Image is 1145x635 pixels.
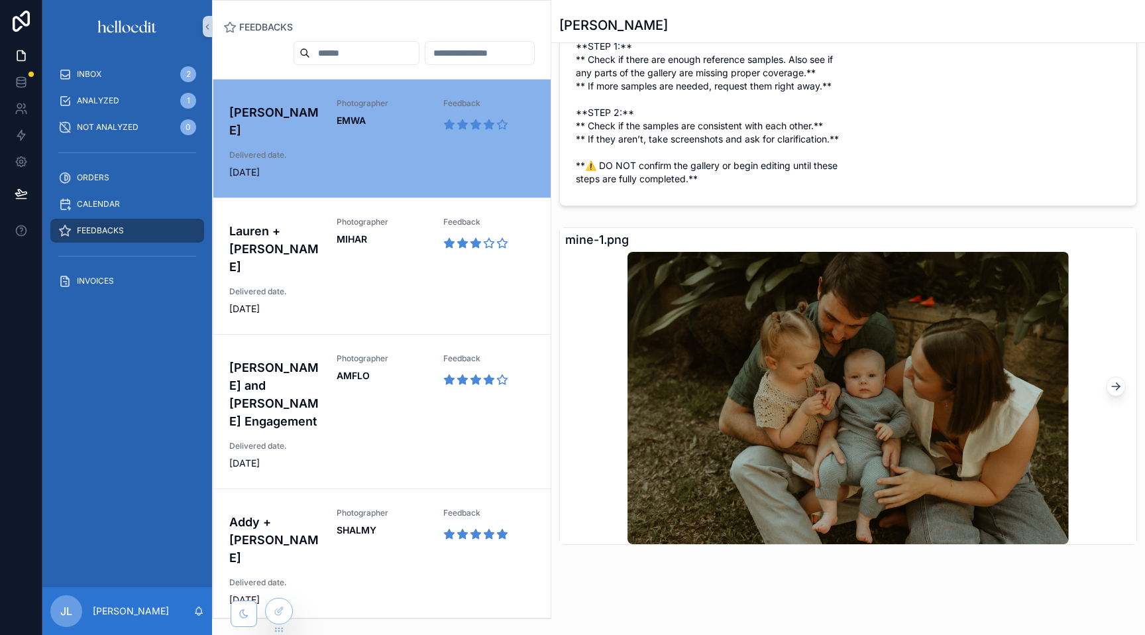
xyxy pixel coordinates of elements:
[97,16,158,37] img: App logo
[337,217,428,227] span: Photographer
[50,62,204,86] a: INBOX2
[213,489,551,625] a: Addy + [PERSON_NAME]PhotographerSHALMYFeedbackDelivered date.[DATE]
[337,370,370,381] strong: AMFLO
[50,219,204,243] a: FEEDBACKS
[229,103,321,139] h4: [PERSON_NAME]
[42,53,212,310] div: scrollable content
[229,222,321,276] h4: Lauren + [PERSON_NAME]
[337,524,376,536] strong: SHALMY
[77,122,138,133] span: NOT ANALYZED
[50,89,204,113] a: ANALYZED1
[229,577,321,588] span: Delivered date.
[77,225,124,236] span: FEEDBACKS
[213,334,551,489] a: [PERSON_NAME] and [PERSON_NAME] EngagementPhotographerAMFLOFeedbackDelivered date.[DATE]
[229,286,321,297] span: Delivered date.
[229,359,321,430] h4: [PERSON_NAME] and [PERSON_NAME] Engagement
[337,508,428,518] span: Photographer
[229,166,321,179] span: [DATE]
[77,69,101,80] span: INBOX
[77,95,119,106] span: ANALYZED
[559,16,668,34] h1: [PERSON_NAME]
[337,115,366,126] strong: EMWA
[180,119,196,135] div: 0
[60,603,72,619] span: JL
[239,21,293,34] span: FEEDBACKS
[50,166,204,190] a: ORDERS
[229,457,321,470] span: [DATE]
[50,269,204,293] a: INVOICES
[77,199,120,209] span: CALENDAR
[180,66,196,82] div: 2
[627,252,1069,544] img: mine-1.png
[180,93,196,109] div: 1
[213,80,551,198] a: [PERSON_NAME]PhotographerEMWAFeedbackDelivered date.[DATE]
[443,353,535,364] span: Feedback
[443,508,535,518] span: Feedback
[213,198,551,334] a: Lauren + [PERSON_NAME]PhotographerMIHARFeedbackDelivered date.[DATE]
[229,302,321,316] span: [DATE]
[229,150,321,160] span: Delivered date.
[229,441,321,451] span: Delivered date.
[337,233,367,245] strong: MIHAR
[337,353,428,364] span: Photographer
[337,98,428,109] span: Photographer
[77,276,114,286] span: INVOICES
[229,513,321,567] h4: Addy + [PERSON_NAME]
[223,21,293,34] a: FEEDBACKS
[443,217,535,227] span: Feedback
[50,115,204,139] a: NOT ANALYZED0
[93,605,169,618] p: [PERSON_NAME]
[560,228,1136,252] div: mine-1.png
[229,593,321,606] span: [DATE]
[443,98,535,109] span: Feedback
[77,172,109,183] span: ORDERS
[50,192,204,216] a: CALENDAR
